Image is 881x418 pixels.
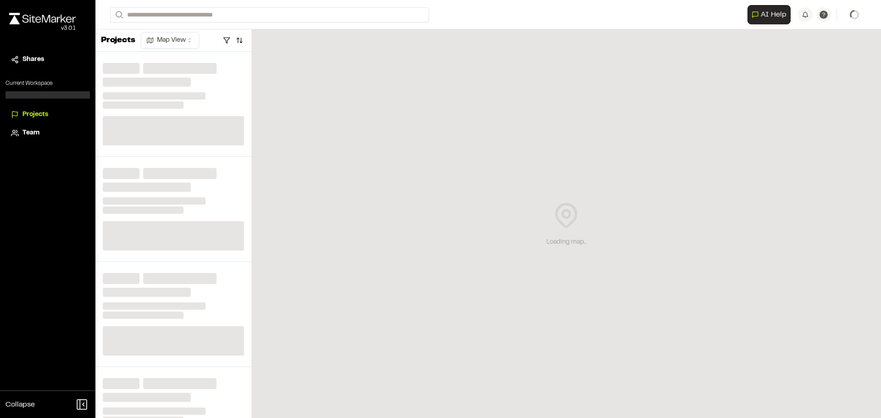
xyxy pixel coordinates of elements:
[11,110,84,120] a: Projects
[22,110,48,120] span: Projects
[761,9,786,20] span: AI Help
[22,55,44,65] span: Shares
[6,399,35,410] span: Collapse
[22,128,39,138] span: Team
[9,24,76,33] div: Oh geez...please don't...
[747,5,794,24] div: Open AI Assistant
[546,237,586,247] div: Loading map...
[747,5,791,24] button: Open AI Assistant
[110,7,127,22] button: Search
[11,55,84,65] a: Shares
[11,128,84,138] a: Team
[9,13,76,24] img: rebrand.png
[6,79,90,88] p: Current Workspace
[101,34,135,47] p: Projects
